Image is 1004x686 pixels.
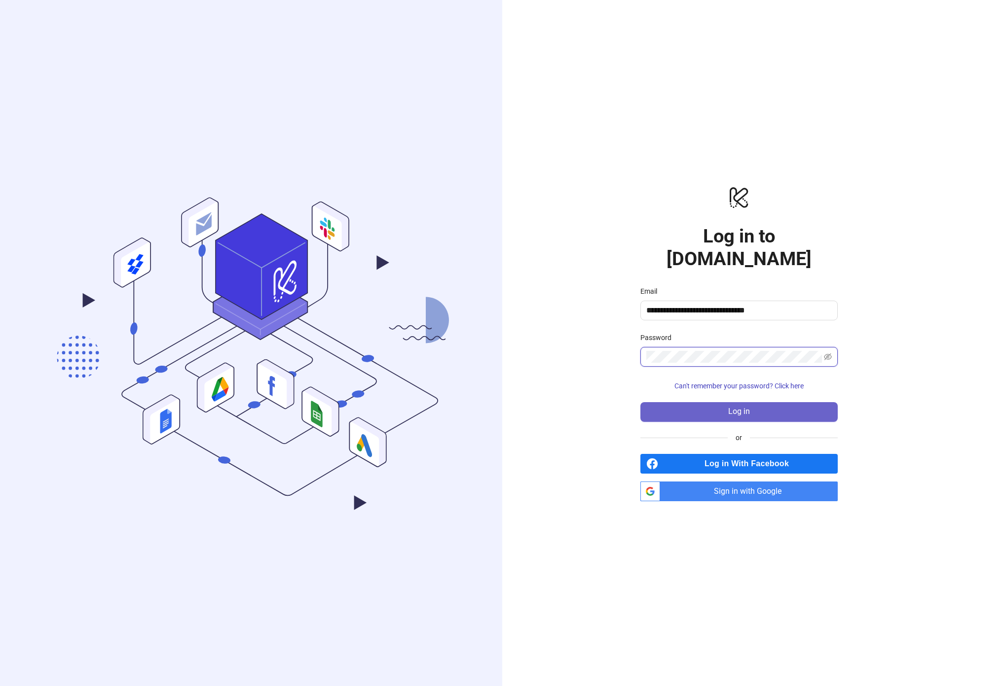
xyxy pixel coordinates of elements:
[640,225,838,270] h1: Log in to [DOMAIN_NAME]
[640,481,838,501] a: Sign in with Google
[640,402,838,422] button: Log in
[640,454,838,474] a: Log in With Facebook
[728,407,750,416] span: Log in
[646,305,830,316] input: Email
[824,353,832,361] span: eye-invisible
[662,454,838,474] span: Log in With Facebook
[664,481,838,501] span: Sign in with Google
[640,382,838,390] a: Can't remember your password? Click here
[640,286,664,297] label: Email
[640,378,838,394] button: Can't remember your password? Click here
[728,432,750,443] span: or
[646,351,822,363] input: Password
[674,382,804,390] span: Can't remember your password? Click here
[640,332,678,343] label: Password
